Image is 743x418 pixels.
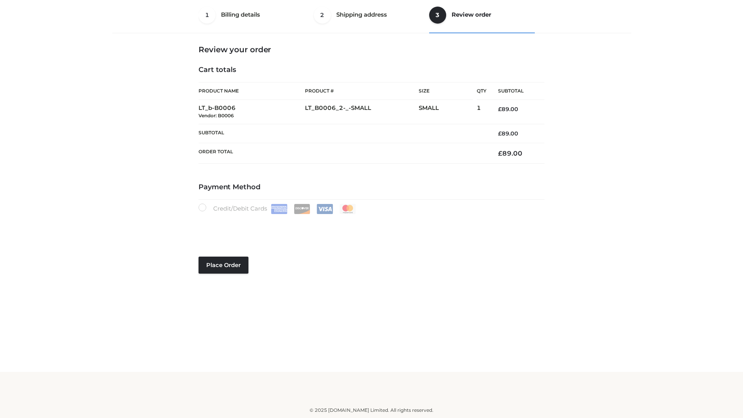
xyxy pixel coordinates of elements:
th: Size [419,82,473,100]
img: Mastercard [339,204,356,214]
img: Discover [294,204,310,214]
th: Product # [305,82,419,100]
label: Credit/Debit Cards [199,204,357,214]
img: Amex [271,204,288,214]
span: £ [498,106,502,113]
td: SMALL [419,100,477,124]
img: Visa [317,204,333,214]
div: © 2025 [DOMAIN_NAME] Limited. All rights reserved. [115,406,628,414]
h4: Cart totals [199,66,544,74]
td: LT_b-B0006 [199,100,305,124]
td: LT_B0006_2-_-SMALL [305,100,419,124]
th: Subtotal [199,124,486,143]
span: £ [498,149,502,157]
th: Product Name [199,82,305,100]
small: Vendor: B0006 [199,113,234,118]
th: Order Total [199,143,486,164]
h3: Review your order [199,45,544,54]
th: Qty [477,82,486,100]
bdi: 89.00 [498,106,518,113]
td: 1 [477,100,486,124]
button: Place order [199,257,248,274]
h4: Payment Method [199,183,544,192]
th: Subtotal [486,82,544,100]
bdi: 89.00 [498,130,518,137]
bdi: 89.00 [498,149,522,157]
iframe: Secure payment input frame [197,212,543,241]
span: £ [498,130,502,137]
